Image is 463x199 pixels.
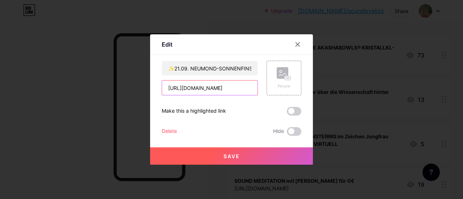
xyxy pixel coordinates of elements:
div: Edit [162,40,173,49]
span: Save [224,153,240,159]
div: Picture [277,83,291,89]
div: Make this a highlighted link [162,107,226,116]
button: Save [150,147,313,165]
div: Delete [162,127,177,136]
input: URL [162,81,258,95]
span: Hide [273,127,284,136]
input: Title [162,61,258,75]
